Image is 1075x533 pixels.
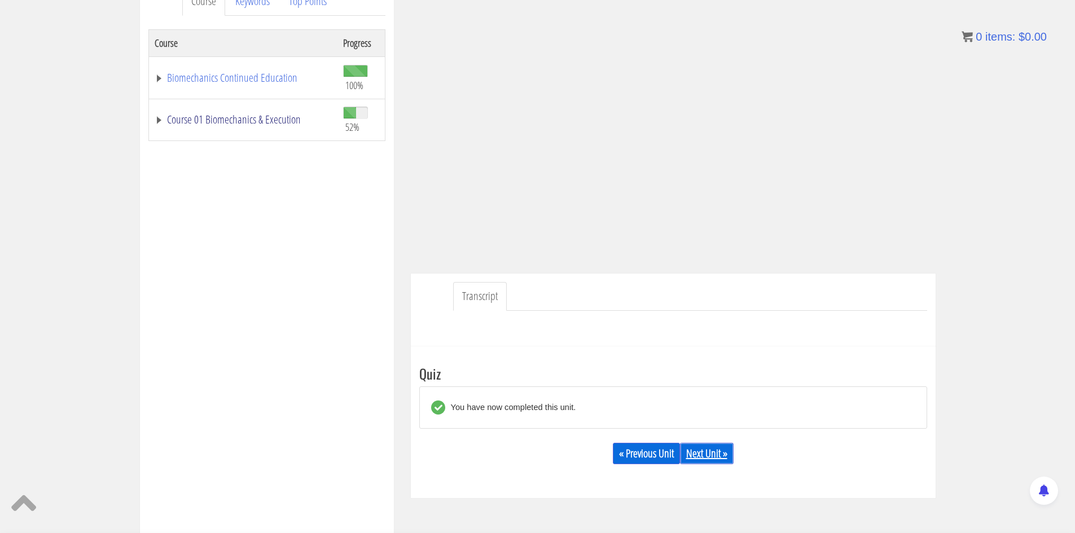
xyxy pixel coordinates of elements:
[680,443,734,464] a: Next Unit »
[1019,30,1047,43] bdi: 0.00
[962,30,1047,43] a: 0 items: $0.00
[445,400,576,415] div: You have now completed this unit.
[155,114,332,125] a: Course 01 Biomechanics & Execution
[1019,30,1025,43] span: $
[976,30,982,43] span: 0
[453,282,507,311] a: Transcript
[148,29,337,56] th: Course
[345,79,363,91] span: 100%
[613,443,680,464] a: « Previous Unit
[419,366,927,381] h3: Quiz
[337,29,385,56] th: Progress
[985,30,1015,43] span: items:
[345,121,359,133] span: 52%
[962,31,973,42] img: icon11.png
[155,72,332,83] a: Biomechanics Continued Education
